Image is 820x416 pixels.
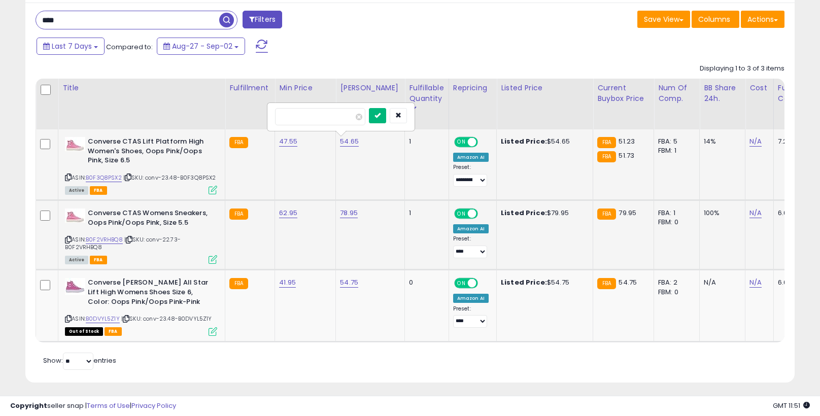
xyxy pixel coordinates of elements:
span: Aug-27 - Sep-02 [172,41,232,51]
div: FBA: 1 [658,209,692,218]
span: FBA [90,256,107,264]
button: Columns [692,11,739,28]
button: Save View [637,11,690,28]
a: N/A [749,136,762,147]
a: Privacy Policy [131,401,176,410]
div: 1 [409,209,440,218]
div: FBM: 0 [658,218,692,227]
b: Converse CTAS Lift Platform High Women's Shoes, Oops Pink/Oops Pink, Size 6.5 [88,137,211,168]
img: 31iDrxMRf4L._SL40_.jpg [65,278,85,295]
span: 51.23 [619,136,635,146]
div: $79.95 [501,209,585,218]
div: $54.65 [501,137,585,146]
span: 79.95 [619,208,636,218]
span: ON [455,279,468,288]
span: 54.75 [619,278,637,287]
div: ASIN: [65,209,217,263]
a: Terms of Use [87,401,130,410]
span: OFF [476,210,492,218]
div: Amazon AI [453,153,489,162]
a: B0F2VRHBQ8 [86,235,123,244]
div: Fulfillable Quantity [409,83,444,104]
a: 41.95 [279,278,296,288]
span: All listings that are currently out of stock and unavailable for purchase on Amazon [65,327,103,336]
div: Title [62,83,221,93]
div: Preset: [453,235,489,258]
a: B0DVYL5Z1Y [86,315,120,323]
div: N/A [704,278,737,287]
b: Converse CTAS Womens Sneakers, Oops Pink/Oops Pink, Size 5.5 [88,209,211,230]
div: FBM: 1 [658,146,692,155]
div: 6.62 [778,278,813,287]
div: Repricing [453,83,492,93]
img: 31HgfE+b7ZL._SL40_.jpg [65,209,85,223]
b: Listed Price: [501,208,547,218]
span: ON [455,138,468,147]
b: Listed Price: [501,278,547,287]
span: Show: entries [43,356,116,365]
a: 78.95 [340,208,358,218]
button: Actions [741,11,784,28]
div: Preset: [453,305,489,328]
div: Fulfillment [229,83,270,93]
div: 0 [409,278,440,287]
small: FBA [597,137,616,148]
small: FBA [597,278,616,289]
div: [PERSON_NAME] [340,83,400,93]
span: Compared to: [106,42,153,52]
div: Min Price [279,83,331,93]
a: 62.95 [279,208,297,218]
small: FBA [597,209,616,220]
small: FBA [229,209,248,220]
b: Converse [PERSON_NAME] All Star Lift High Womens Shoes Size 6, Color: Oops Pink/Oops Pink-Pink [88,278,211,309]
div: Fulfillment Cost [778,83,817,104]
small: FBA [229,278,248,289]
span: 2025-09-12 11:51 GMT [773,401,810,410]
div: $54.75 [501,278,585,287]
div: Num of Comp. [658,83,695,104]
span: Last 7 Days [52,41,92,51]
button: Aug-27 - Sep-02 [157,38,245,55]
strong: Copyright [10,401,47,410]
span: All listings currently available for purchase on Amazon [65,186,88,195]
div: 6.62 [778,209,813,218]
div: Amazon AI [453,294,489,303]
img: 31HgfE+b7ZL._SL40_.jpg [65,137,85,151]
div: Amazon AI [453,224,489,233]
span: OFF [476,138,492,147]
button: Last 7 Days [37,38,105,55]
small: FBA [229,137,248,148]
div: Current Buybox Price [597,83,650,104]
div: Listed Price [501,83,589,93]
div: ASIN: [65,137,217,193]
a: 54.65 [340,136,359,147]
div: BB Share 24h. [704,83,741,104]
span: All listings currently available for purchase on Amazon [65,256,88,264]
div: FBM: 0 [658,288,692,297]
a: 54.75 [340,278,358,288]
div: ASIN: [65,278,217,334]
a: 47.55 [279,136,297,147]
span: | SKU: conv-23.48-B0F3Q8PSX2 [123,174,216,182]
div: 7.24 [778,137,813,146]
div: FBA: 5 [658,137,692,146]
div: Displaying 1 to 3 of 3 items [700,64,784,74]
div: Preset: [453,164,489,187]
a: N/A [749,278,762,288]
b: Listed Price: [501,136,547,146]
span: 51.73 [619,151,634,160]
span: | SKU: conv-23.48-B0DVYL5Z1Y [121,315,212,323]
div: seller snap | | [10,401,176,411]
span: ON [455,210,468,218]
small: FBA [597,151,616,162]
a: B0F3Q8PSX2 [86,174,122,182]
button: Filters [243,11,282,28]
span: OFF [476,279,492,288]
a: N/A [749,208,762,218]
div: 1 [409,137,440,146]
span: FBA [105,327,122,336]
div: Cost [749,83,769,93]
div: 14% [704,137,737,146]
div: FBA: 2 [658,278,692,287]
span: Columns [698,14,730,24]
